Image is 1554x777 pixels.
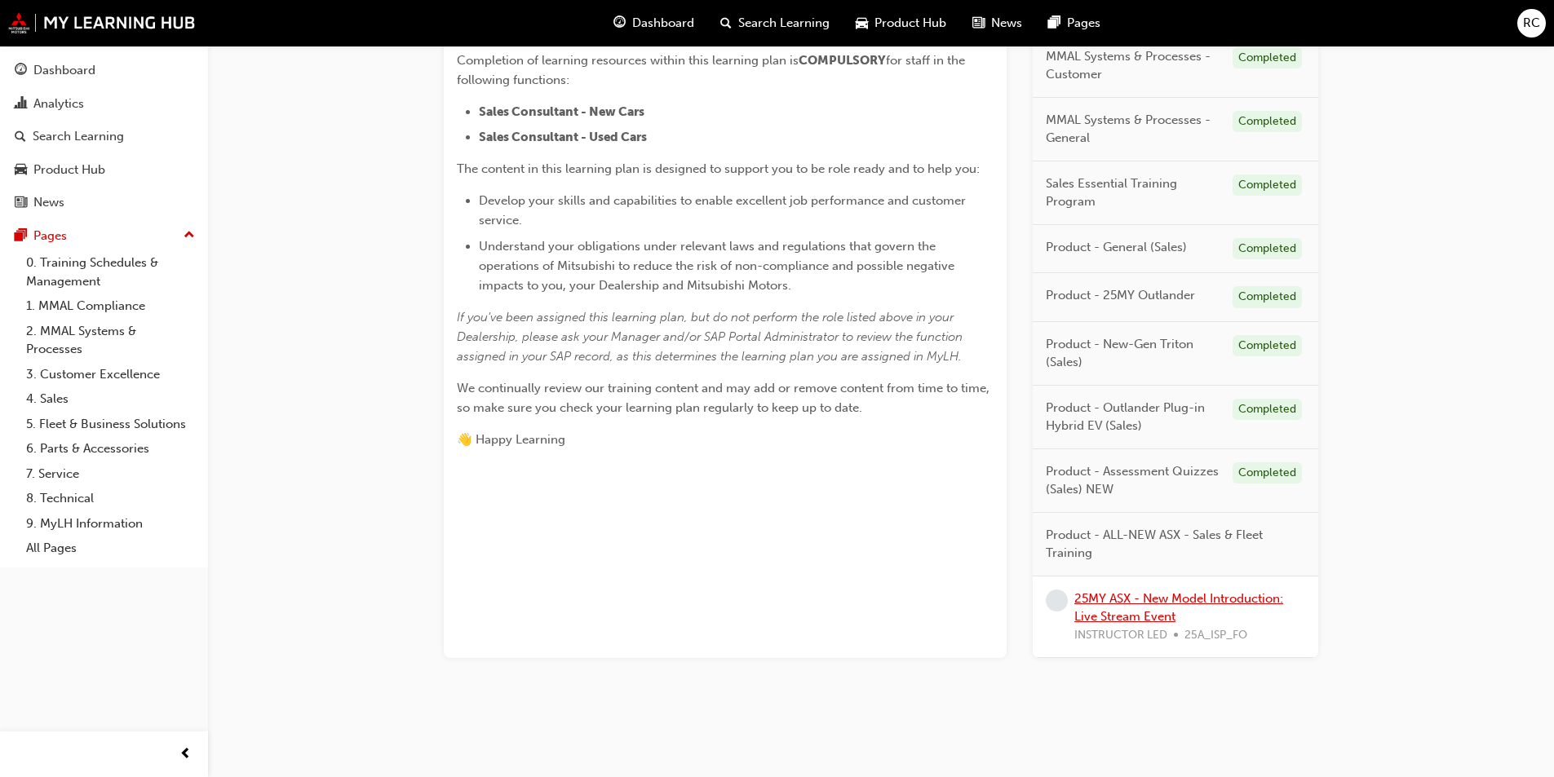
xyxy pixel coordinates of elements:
[15,64,27,78] span: guage-icon
[457,381,993,415] span: We continually review our training content and may add or remove content from time to time, so ma...
[972,13,985,33] span: news-icon
[479,130,647,144] span: Sales Consultant - Used Cars
[20,250,201,294] a: 0. Training Schedules & Management
[1074,626,1167,645] span: INSTRUCTOR LED
[20,362,201,387] a: 3. Customer Excellence
[479,104,644,119] span: Sales Consultant - New Cars
[184,225,195,246] span: up-icon
[1233,286,1302,308] div: Completed
[15,163,27,178] span: car-icon
[15,130,26,144] span: search-icon
[20,319,201,362] a: 2. MMAL Systems & Processes
[20,436,201,461] a: 6. Parts & Accessories
[1233,238,1302,260] div: Completed
[479,193,969,227] span: Develop your skills and capabilities to enable excellent job performance and customer service.
[1046,335,1220,372] span: Product - New-Gen Triton (Sales)
[613,13,626,33] span: guage-icon
[1046,174,1220,211] span: Sales Essential Training Program
[20,511,201,536] a: 9. MyLH Information
[1233,335,1302,357] div: Completed
[856,13,868,33] span: car-icon
[1035,7,1113,40] a: pages-iconPages
[20,461,201,487] a: 7. Service
[874,14,946,33] span: Product Hub
[7,221,201,251] button: Pages
[1046,238,1187,257] span: Product - General (Sales)
[799,53,886,68] span: COMPULSORY
[991,14,1022,33] span: News
[7,121,201,152] a: Search Learning
[738,14,830,33] span: Search Learning
[457,53,968,87] span: for staff in the following functions:
[33,193,64,212] div: News
[457,53,799,68] span: Completion of learning resources within this learning plan is
[1233,111,1302,133] div: Completed
[457,310,966,364] span: If you've been assigned this learning plan, but do not perform the role listed above in your Deal...
[1233,174,1302,196] div: Completed
[20,486,201,511] a: 8. Technical
[7,52,201,221] button: DashboardAnalyticsSearch LearningProduct HubNews
[20,386,201,412] a: 4. Sales
[959,7,1035,40] a: news-iconNews
[15,97,27,112] span: chart-icon
[1046,399,1220,435] span: Product - Outlander Plug-in Hybrid EV (Sales)
[720,13,732,33] span: search-icon
[1046,526,1292,563] span: Product - ALL-NEW ASX - Sales & Fleet Training
[33,161,105,179] div: Product Hub
[1233,47,1302,69] div: Completed
[1233,462,1302,484] div: Completed
[20,294,201,319] a: 1. MMAL Compliance
[1074,591,1283,625] a: 25MY ASX - New Model Introduction: Live Stream Event
[632,14,694,33] span: Dashboard
[1046,47,1220,84] span: MMAL Systems & Processes - Customer
[457,161,980,176] span: The content in this learning plan is designed to support you to be role ready and to help you:
[1233,399,1302,421] div: Completed
[600,7,707,40] a: guage-iconDashboard
[33,61,95,80] div: Dashboard
[1517,9,1546,38] button: RC
[8,12,196,33] img: mmal
[1046,286,1195,305] span: Product - 25MY Outlander
[1046,589,1068,611] span: learningRecordVerb_NONE-icon
[15,229,27,244] span: pages-icon
[20,536,201,561] a: All Pages
[33,227,67,245] div: Pages
[33,95,84,113] div: Analytics
[707,7,843,40] a: search-iconSearch Learning
[15,196,27,210] span: news-icon
[1184,626,1247,645] span: 25A_ISP_FO
[1523,14,1540,33] span: RC
[7,155,201,185] a: Product Hub
[33,127,124,146] div: Search Learning
[457,432,565,447] span: 👋 Happy Learning
[1046,111,1220,148] span: MMAL Systems & Processes - General
[179,744,192,765] span: prev-icon
[479,239,958,293] span: Understand your obligations under relevant laws and regulations that govern the operations of Mit...
[20,412,201,437] a: 5. Fleet & Business Solutions
[1048,13,1060,33] span: pages-icon
[1067,14,1100,33] span: Pages
[7,55,201,86] a: Dashboard
[843,7,959,40] a: car-iconProduct Hub
[7,89,201,119] a: Analytics
[7,188,201,218] a: News
[1046,462,1220,499] span: Product - Assessment Quizzes (Sales) NEW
